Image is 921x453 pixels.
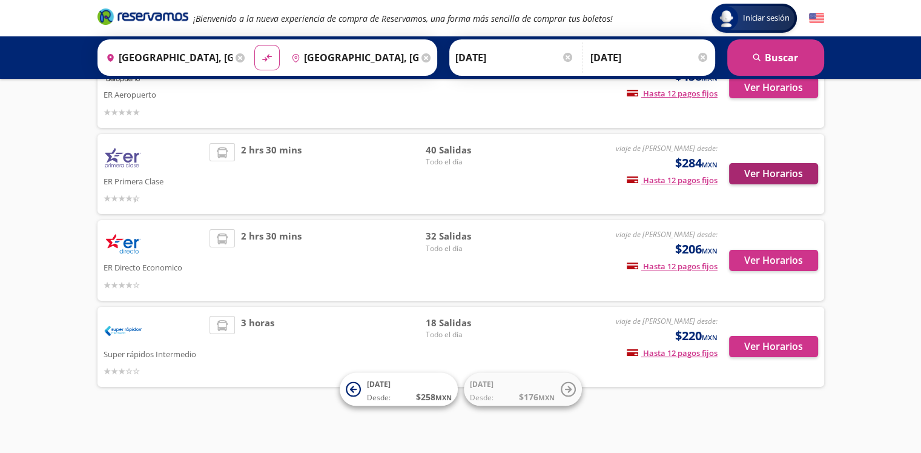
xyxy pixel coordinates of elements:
[104,316,143,346] img: Super rápidos Intermedio
[729,163,818,184] button: Ver Horarios
[104,87,204,101] p: ER Aeropuerto
[426,229,510,243] span: 32 Salidas
[470,379,494,389] span: [DATE]
[426,156,510,167] span: Todo el día
[104,143,143,173] img: ER Primera Clase
[241,56,302,119] span: 3 hrs 10 mins
[101,42,233,73] input: Buscar Origen
[616,316,718,326] em: viaje de [PERSON_NAME] desde:
[241,229,302,292] span: 2 hrs 30 mins
[729,250,818,271] button: Ver Horarios
[426,316,510,330] span: 18 Salidas
[426,329,510,340] span: Todo el día
[627,347,718,358] span: Hasta 12 pagos fijos
[426,143,510,157] span: 40 Salidas
[104,229,143,260] img: ER Directo Economico
[738,12,794,24] span: Iniciar sesión
[470,392,494,403] span: Desde:
[627,88,718,99] span: Hasta 12 pagos fijos
[241,143,302,206] span: 2 hrs 30 mins
[702,246,718,255] small: MXN
[97,7,188,29] a: Brand Logo
[729,77,818,98] button: Ver Horarios
[286,42,418,73] input: Buscar Destino
[702,160,718,169] small: MXN
[616,229,718,240] em: viaje de [PERSON_NAME] desde:
[426,243,510,254] span: Todo el día
[104,260,204,274] p: ER Directo Economico
[97,7,188,25] i: Brand Logo
[702,333,718,342] small: MXN
[104,346,204,361] p: Super rápidos Intermedio
[675,154,718,172] span: $284
[727,39,824,76] button: Buscar
[241,316,274,378] span: 3 horas
[367,379,391,389] span: [DATE]
[435,393,452,402] small: MXN
[809,11,824,26] button: English
[729,336,818,357] button: Ver Horarios
[590,42,709,73] input: Opcional
[340,373,458,406] button: [DATE]Desde:$258MXN
[464,373,582,406] button: [DATE]Desde:$176MXN
[193,13,613,24] em: ¡Bienvenido a la nueva experiencia de compra de Reservamos, una forma más sencilla de comprar tus...
[627,175,718,186] span: Hasta 12 pagos fijos
[675,240,718,258] span: $206
[538,393,555,402] small: MXN
[104,173,204,188] p: ER Primera Clase
[519,391,555,403] span: $ 176
[627,261,718,272] span: Hasta 12 pagos fijos
[455,42,574,73] input: Elegir Fecha
[416,391,452,403] span: $ 258
[675,327,718,345] span: $220
[616,143,718,153] em: viaje de [PERSON_NAME] desde:
[367,392,391,403] span: Desde:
